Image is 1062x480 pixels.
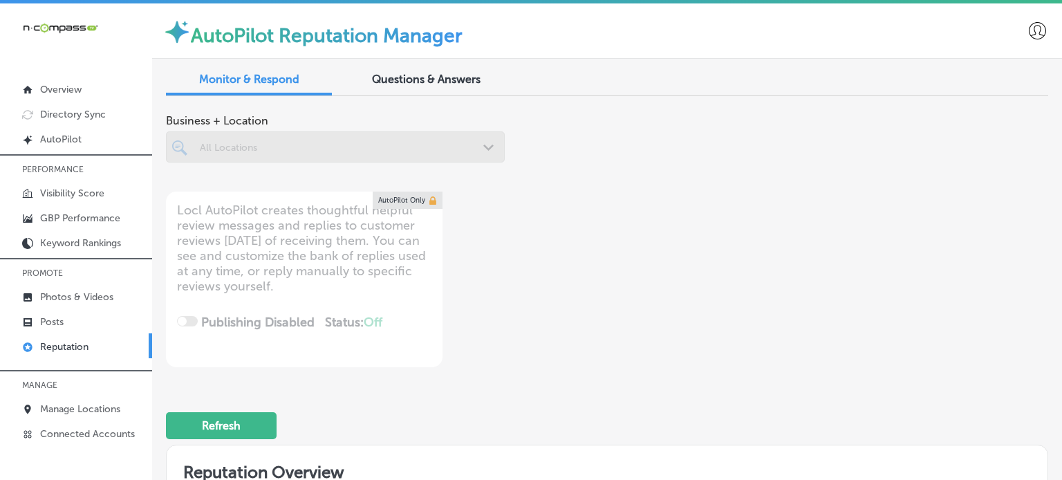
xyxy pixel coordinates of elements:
p: Keyword Rankings [40,237,121,249]
p: AutoPilot [40,133,82,145]
p: Posts [40,316,64,328]
p: Overview [40,84,82,95]
p: Reputation [40,341,88,353]
p: Connected Accounts [40,428,135,440]
p: GBP Performance [40,212,120,224]
img: autopilot-icon [163,18,191,46]
button: Refresh [166,412,277,439]
span: Monitor & Respond [199,73,299,86]
p: Visibility Score [40,187,104,199]
img: 660ab0bf-5cc7-4cb8-ba1c-48b5ae0f18e60NCTV_CLogo_TV_Black_-500x88.png [22,21,98,35]
span: Questions & Answers [372,73,481,86]
span: Business + Location [166,114,505,127]
p: Directory Sync [40,109,106,120]
p: Manage Locations [40,403,120,415]
label: AutoPilot Reputation Manager [191,24,463,47]
p: Photos & Videos [40,291,113,303]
